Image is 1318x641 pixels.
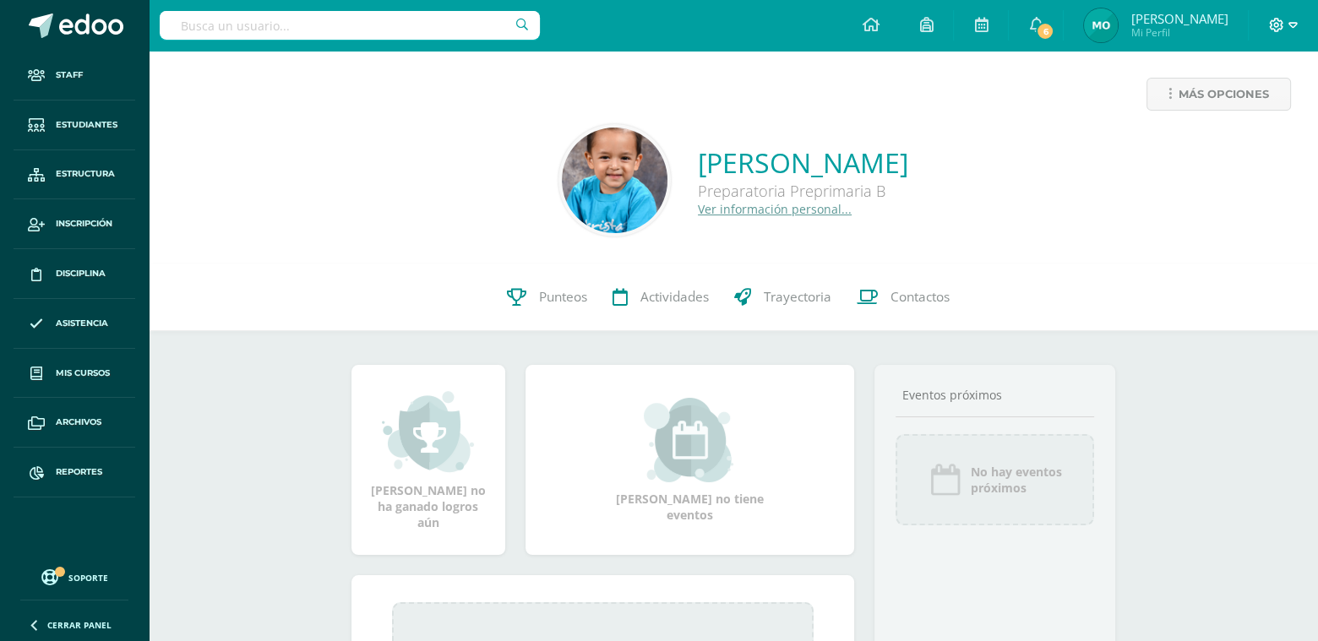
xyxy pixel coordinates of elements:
[1084,8,1118,42] img: 507aa3bc3e9dd80efcdb729029de121d.png
[1130,10,1228,27] span: [PERSON_NAME]
[56,167,115,181] span: Estructura
[20,565,128,588] a: Soporte
[56,267,106,280] span: Disciplina
[47,619,112,631] span: Cerrar panel
[1179,79,1269,110] span: Más opciones
[1146,78,1291,111] a: Más opciones
[971,464,1062,496] span: No hay eventos próximos
[368,389,488,530] div: [PERSON_NAME] no ha ganado logros aún
[14,199,135,249] a: Inscripción
[844,263,962,331] a: Contactos
[68,572,108,584] span: Soporte
[14,51,135,100] a: Staff
[56,118,117,132] span: Estudiantes
[600,263,722,331] a: Actividades
[698,181,908,201] div: Preparatoria Preprimaria B
[56,317,108,330] span: Asistencia
[56,465,102,479] span: Reportes
[698,201,852,217] a: Ver información personal...
[14,299,135,349] a: Asistencia
[722,263,844,331] a: Trayectoria
[605,398,774,523] div: [PERSON_NAME] no tiene eventos
[890,288,950,306] span: Contactos
[640,288,709,306] span: Actividades
[698,144,908,181] a: [PERSON_NAME]
[929,463,962,497] img: event_icon.png
[14,100,135,150] a: Estudiantes
[539,288,587,306] span: Punteos
[562,128,667,233] img: 37e8f7cd74533cd84484465856d67386.png
[160,11,540,40] input: Busca un usuario...
[1036,22,1054,41] span: 6
[382,389,474,474] img: achievement_small.png
[764,288,831,306] span: Trayectoria
[896,387,1095,403] div: Eventos próximos
[14,448,135,497] a: Reportes
[14,249,135,299] a: Disciplina
[56,68,83,82] span: Staff
[1130,25,1228,40] span: Mi Perfil
[56,217,112,231] span: Inscripción
[14,349,135,399] a: Mis cursos
[56,416,101,429] span: Archivos
[644,398,736,482] img: event_small.png
[14,150,135,200] a: Estructura
[494,263,600,331] a: Punteos
[56,367,110,380] span: Mis cursos
[14,398,135,448] a: Archivos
